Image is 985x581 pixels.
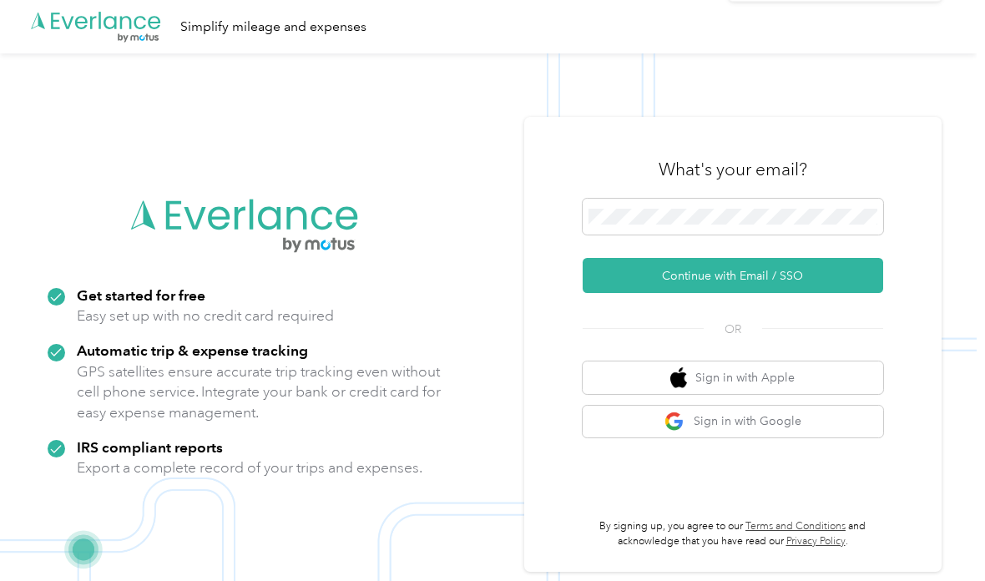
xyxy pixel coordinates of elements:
[583,519,883,548] p: By signing up, you agree to our and acknowledge that you have read our .
[77,286,205,304] strong: Get started for free
[583,406,883,438] button: google logoSign in with Google
[77,306,334,326] p: Easy set up with no credit card required
[715,53,955,68] p: Your session has expired. Please log in again.
[670,367,687,388] img: apple logo
[77,457,422,478] p: Export a complete record of your trips and expenses.
[77,438,223,456] strong: IRS compliant reports
[745,520,846,533] a: Terms and Conditions
[77,341,308,359] strong: Automatic trip & expense tracking
[704,321,762,338] span: OR
[77,361,442,423] p: GPS satellites ensure accurate trip tracking even without cell phone service. Integrate your bank...
[583,361,883,394] button: apple logoSign in with Apple
[735,23,930,44] p: Session Expired
[583,258,883,293] button: Continue with Email / SSO
[659,158,807,181] h3: What's your email?
[892,488,985,581] iframe: Everlance-gr Chat Button Frame
[664,412,685,432] img: google logo
[786,535,846,548] a: Privacy Policy
[180,17,366,38] div: Simplify mileage and expenses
